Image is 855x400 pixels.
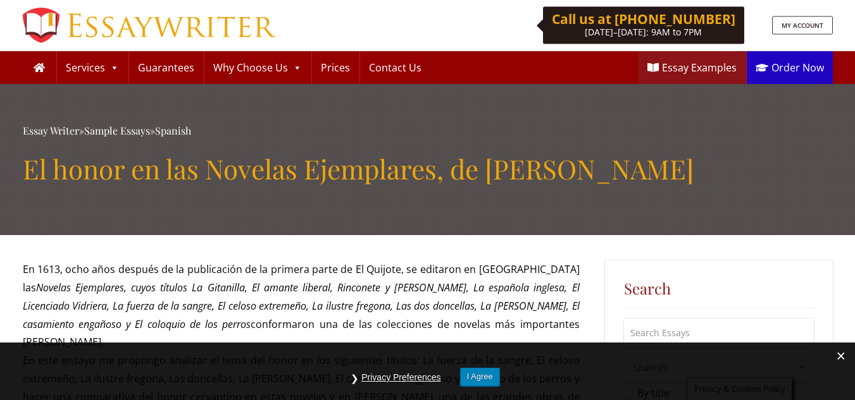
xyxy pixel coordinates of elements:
a: Sample Essays [84,124,150,137]
a: Spanish [155,124,191,137]
em: Novelas Ejemplares, cuyos títulos La Gitanilla, El amante liberal, Rinconete y [PERSON_NAME], La ... [23,281,580,331]
button: Privacy Preferences [355,368,447,387]
span: [DATE]–[DATE]: 9AM to 7PM [585,26,702,38]
a: Essay Examples [639,51,746,84]
a: Services [57,51,128,84]
h1: El honor en las Novelas Ejemplares, de [PERSON_NAME] [23,153,833,185]
a: Order Now [747,51,833,84]
a: Contact Us [360,51,430,84]
div: » » [23,122,833,140]
a: Essay Writer [23,124,79,137]
a: MY ACCOUNT [772,16,833,35]
b: Call us at [PHONE_NUMBER] [552,10,735,28]
input: Search Essays [624,318,814,347]
a: Prices [312,51,359,84]
button: I Agree [460,368,500,386]
a: Guarantees [129,51,203,84]
a: Why Choose Us [204,51,311,84]
h5: Search [624,279,814,298]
